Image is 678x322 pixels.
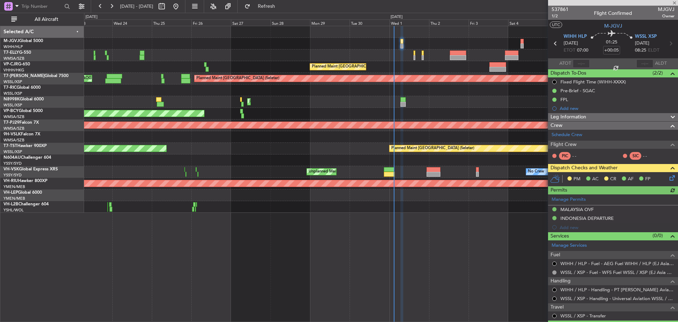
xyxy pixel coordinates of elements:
span: 08:25 [635,47,646,54]
span: T7-PJ29 [4,121,19,125]
div: Sat 27 [231,19,270,26]
span: Flight Crew [551,141,577,149]
span: 537861 [552,6,569,13]
a: T7-PJ29Falcon 7X [4,121,39,125]
span: (0/0) [653,232,663,239]
button: All Aircraft [8,14,77,25]
div: SIC [630,152,641,160]
span: ATOT [559,60,571,67]
a: M-JGVJGlobal 5000 [4,39,43,43]
a: T7-RICGlobal 6000 [4,86,41,90]
span: FP [645,176,650,183]
a: YMEN/MEB [4,184,25,189]
span: CR [610,176,616,183]
a: YMEN/MEB [4,196,25,201]
a: WIHH/HLP [4,44,23,49]
div: Tue 30 [350,19,389,26]
span: VH-L2B [4,202,18,206]
a: WIHH / HLP - Fuel - AEG Fuel WIHH / HLP (EJ Asia Only) [560,260,674,267]
span: VH-RIU [4,179,18,183]
span: WIHH HLP [564,33,587,40]
div: Tue 23 [73,19,112,26]
span: [DATE] - [DATE] [120,3,153,10]
span: T7-ELLY [4,51,19,55]
span: T7-RIC [4,86,17,90]
div: Planned Maint [GEOGRAPHIC_DATA] (Seletar) [391,143,474,154]
span: N8998K [4,97,20,101]
span: Refresh [252,4,281,9]
div: Add new [560,105,674,111]
a: T7-ELLYG-550 [4,51,31,55]
div: Pre-Brief - SGAC [560,88,595,94]
span: VH-LEP [4,191,18,195]
div: [DATE] [85,14,97,20]
div: Thu 25 [152,19,191,26]
span: 9H-VSLK [4,132,21,136]
div: Fixed Flight Time (WIHH-XXXX) [560,79,626,85]
a: Manage Services [552,242,587,249]
a: T7-TSTHawker 900XP [4,144,47,148]
a: WSSL / XSP - Transfer [560,313,606,319]
a: VHHH/HKG [4,68,24,73]
span: [DATE] [635,40,649,47]
span: AC [592,176,599,183]
span: AF [628,176,634,183]
div: Wed 1 [389,19,429,26]
span: Services [551,232,569,240]
span: Dispatch Checks and Weather [551,164,618,172]
span: Dispatch To-Dos [551,69,586,77]
div: Planned Maint [GEOGRAPHIC_DATA] ([GEOGRAPHIC_DATA] Intl) [312,62,430,72]
a: VH-L2BChallenger 604 [4,202,49,206]
div: No Crew [528,166,544,177]
a: WSSL/XSP [4,103,22,108]
span: VP-BCY [4,109,19,113]
div: FPL [560,96,568,103]
span: Crew [551,122,563,130]
a: WMSA/SZB [4,114,24,119]
div: Sat 4 [508,19,548,26]
div: Thu 2 [429,19,469,26]
div: PIC [559,152,571,160]
input: Trip Number [22,1,62,12]
span: M-JGVJ [604,22,622,30]
div: - - [572,153,588,159]
span: Fuel [551,251,560,259]
a: 9H-VSLKFalcon 7X [4,132,40,136]
span: 01:25 [606,39,617,46]
a: VH-RIUHawker 800XP [4,179,47,183]
a: YSHL/WOL [4,207,24,213]
a: Schedule Crew [552,131,582,139]
a: N604AUChallenger 604 [4,156,51,160]
a: WIHH / HLP - Handling - PT [PERSON_NAME] Aviasi WIHH / HLP [560,287,674,293]
span: [DATE] [564,40,578,47]
span: WSSL XSP [635,33,657,40]
span: T7-TST [4,144,17,148]
a: T7-[PERSON_NAME]Global 7500 [4,74,69,78]
a: WSSL / XSP - Handling - Universal Aviation WSSL / XSP [560,295,674,301]
div: Sun 5 [548,19,587,26]
span: (2/2) [653,69,663,77]
div: Sun 28 [270,19,310,26]
span: Handling [551,277,571,285]
span: VH-VSK [4,167,19,171]
a: N8998KGlobal 6000 [4,97,44,101]
span: ETOT [564,47,575,54]
span: Leg Information [551,113,586,121]
button: Refresh [241,1,284,12]
span: VP-CJR [4,62,18,66]
span: N604AU [4,156,21,160]
a: WSSL / XSP - Fuel - WFS Fuel WSSL / XSP (EJ Asia Only) [560,269,674,275]
a: VP-BCYGlobal 5000 [4,109,43,113]
a: WSSL/XSP [4,149,22,154]
span: 07:00 [577,47,588,54]
span: Travel [551,303,564,311]
span: Owner [658,13,674,19]
a: YSSY/SYD [4,172,22,178]
span: M-JGVJ [4,39,19,43]
span: MJGVJ [658,6,674,13]
a: WMSA/SZB [4,137,24,143]
a: WMSA/SZB [4,126,24,131]
a: WMSA/SZB [4,56,24,61]
a: VP-CJRG-650 [4,62,30,66]
div: Wed 24 [112,19,152,26]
